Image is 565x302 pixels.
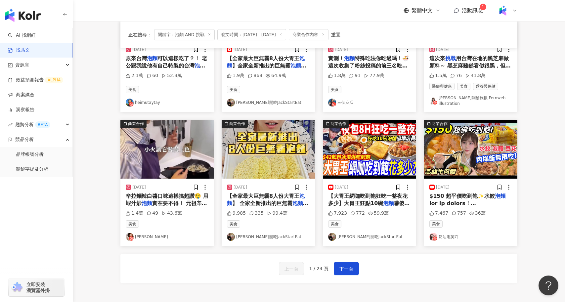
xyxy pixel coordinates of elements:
a: 洞察報告 [8,107,34,113]
div: [DATE] [234,47,247,53]
button: 商業合作 [120,120,214,179]
a: KOL Avatar[PERSON_NAME]開吃JackStartEat [227,233,310,241]
span: 可以這樣吃了？！ 老公跟我說他有自己特製的台灣 [126,55,207,69]
span: 趨勢分析 [15,117,50,132]
mark: 泡麵 [147,55,157,62]
img: logo [5,9,41,22]
div: 49 [147,210,158,217]
span: 美食 [429,220,443,228]
div: [DATE] [335,185,348,190]
span: 【全家最大巨無霸8人份大胃王 [227,193,299,199]
img: KOL Avatar [429,97,437,105]
sup: 1 [480,4,486,10]
div: 2.1萬 [126,72,143,79]
div: 重置 [331,32,340,37]
img: KOL Avatar [227,233,235,241]
a: KOL Avatar[PERSON_NAME]測繪旅帳 Fernweh illustration [429,95,512,107]
mark: 泡麵 [383,200,394,206]
span: 用台灣在地的黑芝麻做顏料～ 黑芝麻雖然看似很黑，但他的黑色素都集中在薄薄一層皮上，而且有點難萃取 為了把天然黑色素變成不溶於水的顏料 必須要製作沉澱，讓顏料顆粒染上芝麻的黑色 結果最後萃取出來的... [429,55,511,136]
mark: 泡麵 [290,63,306,69]
span: 發文時間：[DATE] - [DATE] [217,29,286,40]
div: 868 [248,72,262,79]
iframe: Help Scout Beacon - Open [539,276,558,295]
span: 正在搜尋 ： [128,32,152,37]
img: post-image [424,120,517,179]
span: 實測！ [328,55,344,62]
img: post-image [222,120,315,179]
img: KOL Avatar [328,233,336,241]
img: KOL Avatar [126,233,134,241]
span: 商業合作內容 [289,29,328,40]
img: Kolr%20app%20icon%20%281%29.png [497,4,509,17]
div: 1.5萬 [429,72,447,79]
div: 60 [147,72,158,79]
span: 這次來 [429,55,445,62]
div: 43.6萬 [161,210,182,217]
div: 1.8萬 [328,72,346,79]
img: chrome extension [11,282,23,293]
div: 41.8萬 [465,72,486,79]
div: [DATE] [436,47,450,53]
span: rise [8,122,13,127]
div: [DATE] [335,47,348,53]
img: KOL Avatar [126,99,134,107]
div: BETA [35,121,50,128]
a: KOL Avatar[PERSON_NAME]開吃JackStartEat [227,99,310,107]
span: 】全家全新推出的巨無霸 [232,63,290,69]
a: 品牌帳號分析 [16,151,44,158]
a: KOL Avatarheimutaytay [126,99,208,107]
button: 下一頁 [334,262,359,275]
a: searchAI 找網紅 [8,32,36,39]
button: 商業合作 [323,120,416,179]
div: 91 [349,72,361,79]
span: 實在要不得！ 元祖辛拉麵已經夠好吃了 還給我多了白醬！ 這不就是時下大家最愛的吃法 少了辣感 還多了濃郁奶香 這包白醬粉灑在炸雞上一定要嚇嚇叫 我特別搞剛熬了蝦汁 OMG滿滿鮮味衝擊 實在停不下... [126,200,207,288]
div: 1.9萬 [227,72,244,79]
span: 辛拉麵辣白醬口味這樣搞超讚🤤 用蝦汁炒 [126,193,208,206]
div: 7,467 [429,210,448,217]
a: KOL Avatar[PERSON_NAME] [126,233,208,241]
div: 772 [350,210,365,217]
mark: 挑戰 [445,55,456,62]
div: 商業合作 [229,120,245,127]
span: 美食 [328,220,341,228]
div: 757 [452,210,466,217]
span: 下一頁 [339,265,353,273]
span: 1 / 24 頁 [309,266,329,271]
button: 商業合作 [222,120,315,179]
div: [DATE] [132,47,146,53]
a: 商案媒合 [8,92,34,98]
mark: 泡麵 [195,63,205,69]
span: 活動訊息 [462,7,483,14]
span: 】 全家全新推出的巨無霸 [232,200,292,206]
mark: 泡麵 [495,193,505,199]
div: [DATE] [436,185,450,190]
span: 立即安裝 瀏覽器外掛 [26,281,50,293]
img: KOL Avatar [328,99,336,107]
span: 醫療與健康 [429,83,455,90]
a: KOL Avatar[PERSON_NAME]開吃JackStartEat [328,233,411,241]
mark: 泡麵 [292,200,308,206]
a: 關鍵字提及分析 [16,166,48,173]
span: 美食 [227,86,240,93]
a: 效益預測報告ALPHA [8,77,63,83]
div: 商業合作 [330,120,346,127]
span: 美食 [126,86,139,93]
span: 繁體中文 [412,7,433,14]
div: 36萬 [469,210,486,217]
div: 1.4萬 [126,210,143,217]
div: 商業合作 [432,120,448,127]
img: KOL Avatar [429,233,437,241]
span: 關鍵字：泡麵 AND 挑戰 [154,29,215,40]
span: $150 超平價吃到飽✨水餃 [429,193,495,199]
div: 7,923 [328,210,347,217]
img: post-image [120,120,214,179]
span: 美食 [328,86,341,93]
a: KOL Avatar奶油泡芙吖 [429,233,512,241]
button: 商業合作 [424,120,517,179]
div: 76 [450,72,462,79]
div: 335 [249,210,264,217]
span: 美食 [457,83,470,90]
span: 特殊吃法你吃過嗎！🍜 這次收集了粉絲投稿的前三名吃法👇 🥉地獄辣椒大乾麵+養樂多 🥈維力炸醬麵+花生醬🥜 🥇來一客（鮮蝦魚板）+牛奶🥛 在煮的時候一直忍不住發出「天啊……」( ꒪⌓꒪) 結果吃的... [328,55,410,113]
span: 1 [482,5,484,9]
div: 9,985 [227,210,246,217]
